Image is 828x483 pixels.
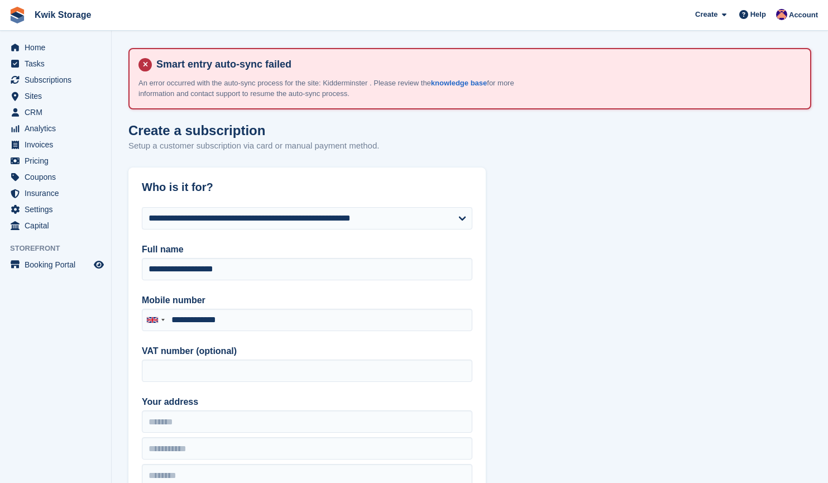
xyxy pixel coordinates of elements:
[6,137,106,152] a: menu
[142,395,472,409] label: Your address
[6,56,106,71] a: menu
[6,202,106,217] a: menu
[6,169,106,185] a: menu
[25,257,92,272] span: Booking Portal
[25,121,92,136] span: Analytics
[138,78,529,99] p: An error occurred with the auto-sync process for the site: Kidderminster . Please review the for ...
[25,169,92,185] span: Coupons
[128,123,265,138] h1: Create a subscription
[142,243,472,256] label: Full name
[25,104,92,120] span: CRM
[6,88,106,104] a: menu
[25,185,92,201] span: Insurance
[695,9,717,20] span: Create
[92,258,106,271] a: Preview store
[6,218,106,233] a: menu
[142,309,168,331] div: United Kingdom: +44
[776,9,787,20] img: Jade Stanley
[25,72,92,88] span: Subscriptions
[6,257,106,272] a: menu
[9,7,26,23] img: stora-icon-8386f47178a22dfd0bd8f6a31ec36ba5ce8667c1dd55bd0f319d3a0aa187defe.svg
[30,6,95,24] a: Kwik Storage
[6,72,106,88] a: menu
[6,40,106,55] a: menu
[6,185,106,201] a: menu
[25,88,92,104] span: Sites
[25,202,92,217] span: Settings
[10,243,111,254] span: Storefront
[142,181,472,194] h2: Who is it for?
[6,121,106,136] a: menu
[128,140,379,152] p: Setup a customer subscription via card or manual payment method.
[152,58,801,71] h4: Smart entry auto-sync failed
[750,9,766,20] span: Help
[25,153,92,169] span: Pricing
[25,56,92,71] span: Tasks
[25,40,92,55] span: Home
[6,153,106,169] a: menu
[431,79,487,87] a: knowledge base
[6,104,106,120] a: menu
[789,9,818,21] span: Account
[142,294,472,307] label: Mobile number
[25,137,92,152] span: Invoices
[25,218,92,233] span: Capital
[142,345,472,358] label: VAT number (optional)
